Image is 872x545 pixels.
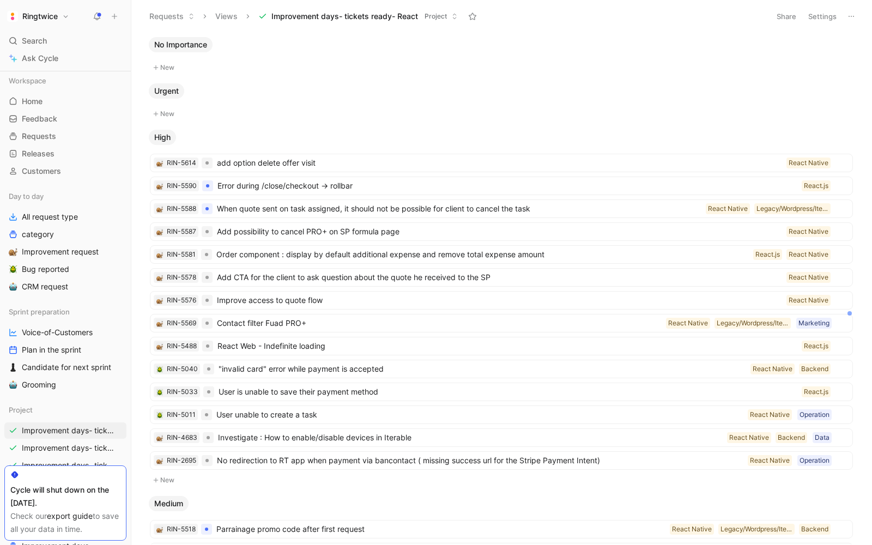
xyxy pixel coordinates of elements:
a: 🪲Bug reported [4,261,126,277]
div: RIN-5011 [167,409,196,420]
button: Urgent [149,83,184,99]
div: React.js [804,341,828,352]
a: Requests [4,128,126,144]
span: Grooming [22,379,56,390]
span: Sprint preparation [9,306,70,317]
a: Plan in the sprint [4,342,126,358]
span: Improvement days- tickets ready- React [22,425,115,436]
a: Improvement days- tickets ready- backend [4,440,126,456]
button: 🐌 [156,319,163,327]
div: React Native [789,158,828,168]
div: 🐌 [156,296,163,304]
img: 🐌 [156,183,163,190]
div: React Native [753,364,792,374]
a: 🐌RIN-5518Parrainage promo code after first requestBackendLegacy/Wordpress/IterableReact Native [150,520,853,538]
div: RIN-5569 [167,318,196,329]
div: 🐌 [156,434,163,441]
span: Home [22,96,43,107]
div: Day to dayAll request typecategory🐌Improvement request🪲Bug reported🤖CRM request [4,188,126,295]
div: RIN-5488 [167,341,197,352]
button: ♟️ [7,361,20,374]
a: category [4,226,126,243]
a: 🐌RIN-5614add option delete offer visitReact Native [150,154,853,172]
div: React Native [672,524,712,535]
button: Settings [803,9,841,24]
div: Search [4,33,126,49]
div: Operation [800,455,829,466]
span: Add possibility to cancel PRO+ on SP formula page [217,225,782,238]
button: 🐌 [156,525,163,533]
span: Improvement request [22,246,99,257]
span: Improvement days- tickets ready- backend [22,443,116,453]
a: 🪲RIN-5040"invalid card" error while payment is acceptedBackendReact Native [150,360,853,378]
a: Ask Cycle [4,50,126,66]
span: Error during /close/checkout -> rollbar [217,179,797,192]
button: High [149,130,176,145]
div: 🐌 [156,251,163,258]
span: No redirection to RT app when payment via bancontact ( missing success url for the Stripe Payment... [217,454,743,467]
div: Sprint preparation [4,304,126,320]
span: Feedback [22,113,57,124]
div: React.js [804,386,828,397]
a: 🐌Improvement request [4,244,126,260]
div: Backend [778,432,805,443]
a: Releases [4,146,126,162]
div: RIN-5581 [167,249,196,260]
img: 🐌 [9,247,17,256]
a: export guide [47,511,93,520]
a: 🐌RIN-5576Improve access to quote flowReact Native [150,291,853,310]
span: Investigate : How to enable/disable devices in Iterable [218,431,723,444]
div: Backend [801,524,828,535]
img: 🐌 [156,206,163,213]
span: Improvement days- tickets ready-legacy [22,460,115,471]
div: No ImportanceNew [144,37,858,75]
a: Feedback [4,111,126,127]
a: 🐌RIN-5488React Web - Indefinite loadingReact.js [150,337,853,355]
div: RIN-5578 [167,272,196,283]
span: Parrainage promo code after first request [216,523,665,536]
div: 🐌 [156,342,163,350]
button: Improvement days- tickets ready- ReactProject [253,8,463,25]
button: No Importance [149,37,213,52]
img: 🤖 [9,380,17,389]
a: 🪲RIN-5011User unable to create a taskOperationReact Native [150,405,853,424]
a: 🤖CRM request [4,278,126,295]
button: Requests [144,8,199,25]
div: Day to day [4,188,126,204]
div: RIN-2695 [167,455,196,466]
div: Cycle will shut down on the [DATE]. [10,483,120,510]
div: React Native [789,249,828,260]
button: 🐌 [7,245,20,258]
img: 🐌 [156,343,163,350]
div: Legacy/Wordpress/Iterable [756,203,828,214]
a: 🐌RIN-5569Contact filter Fuad PRO+MarketingLegacy/Wordpress/IterableReact Native [150,314,853,332]
span: High [154,132,171,143]
span: Workspace [9,75,46,86]
span: Customers [22,166,61,177]
button: Medium [149,496,189,511]
span: Releases [22,148,55,159]
span: category [22,229,54,240]
button: 🐌 [156,159,163,167]
img: 🐌 [156,229,163,235]
span: Urgent [154,86,179,96]
div: HighNew [144,130,858,487]
button: New [149,61,854,74]
a: Voice-of-Customers [4,324,126,341]
a: 🪲RIN-5033User is unable to save their payment methodReact.js [150,383,853,401]
a: 🐌RIN-5578Add CTA for the client to ask question about the quote he received to the SPReact Native [150,268,853,287]
div: ProjectImprovement days- tickets ready- ReactImprovement days- tickets ready- backendImprovement ... [4,402,126,508]
div: 🪲 [156,365,163,373]
button: RingtwiceRingtwice [4,9,72,24]
div: RIN-5588 [167,203,196,214]
div: 🐌 [156,274,163,281]
a: All request type [4,209,126,225]
span: Project [425,11,447,22]
button: 🐌 [156,205,163,213]
a: Customers [4,163,126,179]
span: Improve access to quote flow [217,294,782,307]
img: 🐌 [156,458,163,464]
span: User is unable to save their payment method [219,385,797,398]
